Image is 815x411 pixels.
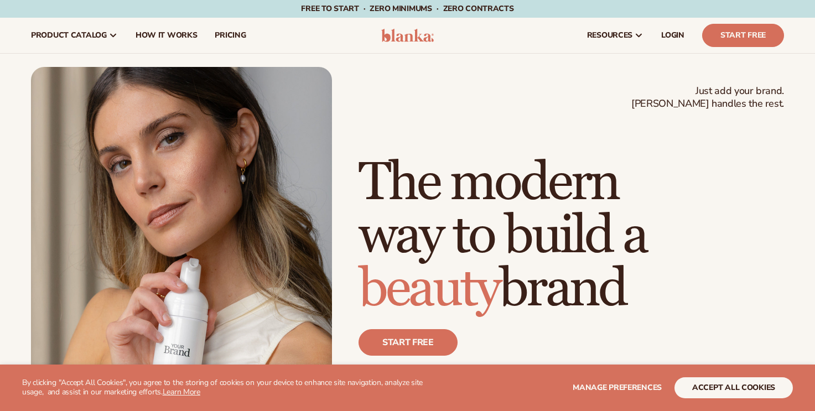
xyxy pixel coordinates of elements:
[674,377,793,398] button: accept all cookies
[573,382,662,393] span: Manage preferences
[31,31,107,40] span: product catalog
[631,85,784,111] span: Just add your brand. [PERSON_NAME] handles the rest.
[702,24,784,47] a: Start Free
[127,18,206,53] a: How It Works
[652,18,693,53] a: LOGIN
[163,387,200,397] a: Learn More
[578,18,652,53] a: resources
[206,18,255,53] a: pricing
[136,31,198,40] span: How It Works
[359,329,458,356] a: Start free
[359,257,499,321] span: beauty
[215,31,246,40] span: pricing
[301,3,513,14] span: Free to start · ZERO minimums · ZERO contracts
[359,157,784,316] h1: The modern way to build a brand
[381,29,434,42] img: logo
[22,18,127,53] a: product catalog
[661,31,684,40] span: LOGIN
[587,31,632,40] span: resources
[573,377,662,398] button: Manage preferences
[22,378,433,397] p: By clicking "Accept All Cookies", you agree to the storing of cookies on your device to enhance s...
